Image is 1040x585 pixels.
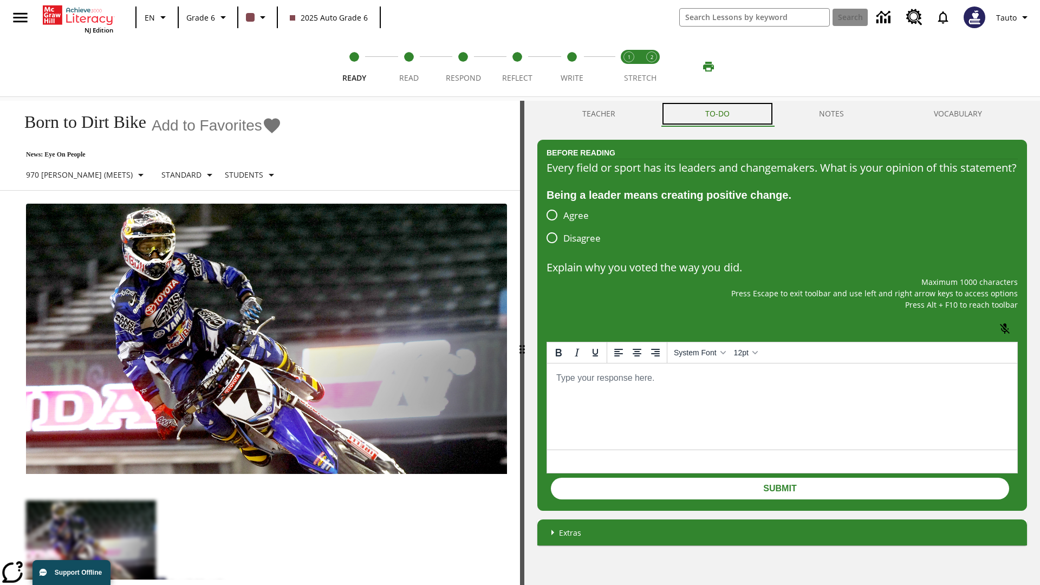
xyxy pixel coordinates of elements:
[636,37,667,96] button: Stretch Respond step 2 of 2
[502,73,532,83] span: Reflect
[674,348,717,357] span: System Font
[446,73,481,83] span: Respond
[486,37,549,96] button: Reflect step 4 of 5
[691,57,726,76] button: Print
[140,8,174,27] button: Language: EN, Select a language
[32,560,110,585] button: Support Offline
[551,478,1009,499] button: Submit
[152,117,262,134] span: Add to Favorites
[537,101,660,127] button: Teacher
[242,8,274,27] button: Class color is dark brown. Change class color
[547,299,1018,310] p: Press Alt + F10 to reach toolbar
[537,519,1027,545] div: Extras
[524,101,1040,585] div: activity
[929,3,957,31] a: Notifications
[775,101,889,127] button: NOTES
[547,288,1018,299] p: Press Escape to exit toolbar and use left and right arrow keys to access options
[541,37,603,96] button: Write step 5 of 5
[13,112,146,132] h1: Born to Dirt Bike
[399,73,419,83] span: Read
[26,169,133,180] p: 970 [PERSON_NAME] (Meets)
[651,54,653,61] text: 2
[290,12,368,23] span: 2025 Auto Grade 6
[669,343,730,362] button: Fonts
[870,3,900,32] a: Data Center
[660,101,775,127] button: TO-DO
[537,101,1027,127] div: Instructional Panel Tabs
[996,12,1017,23] span: Tauto
[323,37,386,96] button: Ready step 1 of 5
[992,8,1036,27] button: Profile/Settings
[586,343,604,362] button: Underline
[55,569,102,576] span: Support Offline
[613,37,645,96] button: Stretch Read step 1 of 2
[547,204,609,249] div: poll
[628,54,630,61] text: 1
[152,116,282,135] button: Add to Favorites - Born to Dirt Bike
[157,165,220,185] button: Scaffolds, Standard
[547,363,1017,450] iframe: Rich Text Area. Press ALT-0 for help.
[568,343,586,362] button: Italic
[145,12,155,23] span: EN
[624,73,656,83] span: STRETCH
[646,343,665,362] button: Align right
[161,169,201,180] p: Standard
[549,343,568,362] button: Bold
[84,26,113,34] span: NJ Edition
[547,186,1018,204] div: Being a leader means creating positive change.
[186,12,215,23] span: Grade 6
[547,276,1018,288] p: Maximum 1000 characters
[13,151,282,159] p: News: Eye On People
[342,73,366,83] span: Ready
[889,101,1027,127] button: VOCABULARY
[520,101,524,585] div: Press Enter or Spacebar and then press right and left arrow keys to move the slider
[547,147,615,159] h2: Before Reading
[432,37,495,96] button: Respond step 3 of 5
[609,343,628,362] button: Align left
[182,8,234,27] button: Grade: Grade 6, Select a grade
[628,343,646,362] button: Align center
[220,165,282,185] button: Select Student
[992,316,1018,342] button: Click to activate and allow voice recognition
[547,259,1018,276] p: Explain why you voted the way you did.
[26,204,507,474] img: Motocross racer James Stewart flies through the air on his dirt bike.
[957,3,992,31] button: Select a new avatar
[22,165,152,185] button: Select Lexile, 970 Lexile (Meets)
[964,6,985,28] img: Avatar
[563,231,601,245] span: Disagree
[43,3,113,34] div: Home
[680,9,829,26] input: search field
[730,343,762,362] button: Font sizes
[559,527,581,538] p: Extras
[734,348,749,357] span: 12pt
[900,3,929,32] a: Resource Center, Will open in new tab
[563,209,589,223] span: Agree
[561,73,583,83] span: Write
[225,169,263,180] p: Students
[377,37,440,96] button: Read step 2 of 5
[547,159,1018,177] div: Every field or sport has its leaders and changemakers. What is your opinion of this statement?
[4,2,36,34] button: Open side menu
